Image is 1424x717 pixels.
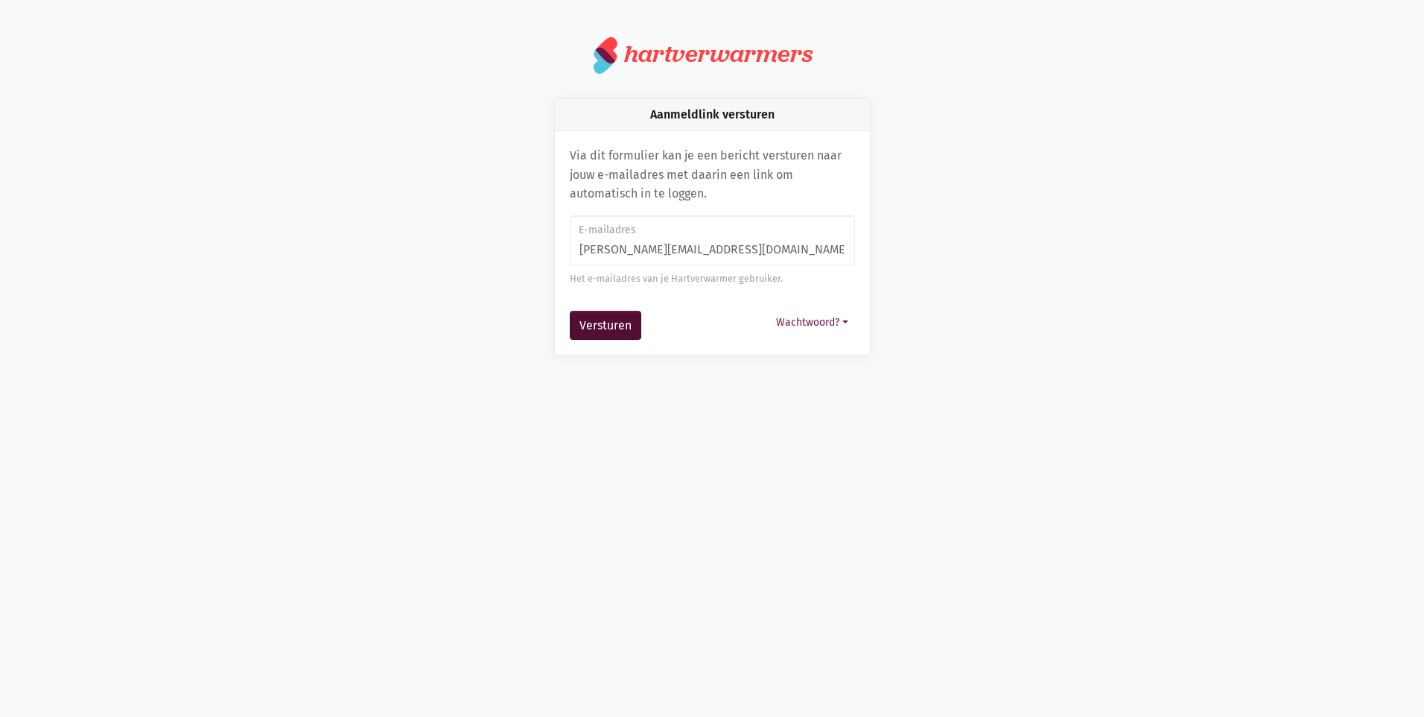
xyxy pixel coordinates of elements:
div: Het e-mailadres van je Hartverwarmer gebruiker. [570,271,855,286]
div: Aanmeldlink versturen [555,99,870,131]
div: hartverwarmers [624,40,813,68]
button: Versturen [570,311,641,341]
label: E-mailadres [579,222,845,239]
a: hartverwarmers [594,36,830,75]
button: Wachtwoord? [769,311,855,334]
img: logo.svg [594,36,618,75]
form: Aanmeldlink versturen [570,215,855,341]
p: Via dit formulier kan je een bericht versturen naar jouw e-mailadres met daarin een link om autom... [570,146,855,203]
